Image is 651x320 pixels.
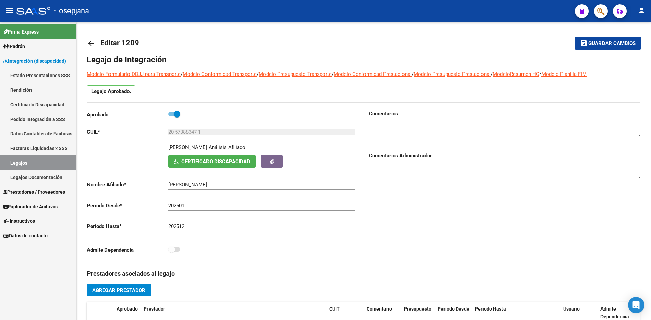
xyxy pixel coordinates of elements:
p: CUIL [87,128,168,136]
span: Admite Dependencia [600,306,629,319]
span: Presupuesto [404,306,431,312]
h3: Prestadores asociados al legajo [87,269,640,278]
mat-icon: save [580,39,588,47]
p: Periodo Desde [87,202,168,209]
span: Datos de contacto [3,232,48,239]
mat-icon: arrow_back [87,39,95,47]
h1: Legajo de Integración [87,54,640,65]
button: Guardar cambios [575,37,641,49]
span: Padrón [3,43,25,50]
a: Modelo Conformidad Transporte [183,71,257,77]
p: Periodo Hasta [87,222,168,230]
span: Periodo Desde [438,306,469,312]
span: Certificado Discapacidad [181,158,250,165]
span: Explorador de Archivos [3,203,58,210]
p: Nombre Afiliado [87,181,168,188]
a: Modelo Formulario DDJJ para Transporte [87,71,181,77]
span: Firma Express [3,28,39,36]
p: Admite Dependencia [87,246,168,254]
span: Usuario [563,306,580,312]
button: Agregar Prestador [87,284,151,296]
span: Guardar cambios [588,41,636,47]
a: ModeloResumen HC [493,71,539,77]
span: Aprobado [117,306,138,312]
span: Prestador [144,306,165,312]
mat-icon: person [637,6,646,15]
span: Instructivos [3,217,35,225]
a: Modelo Presupuesto Transporte [259,71,332,77]
mat-icon: menu [5,6,14,15]
span: Agregar Prestador [92,287,145,293]
div: Open Intercom Messenger [628,297,644,313]
a: Modelo Presupuesto Prestacional [414,71,491,77]
div: Análisis Afiliado [209,144,245,151]
span: CUIT [329,306,340,312]
h3: Comentarios Administrador [369,152,640,159]
p: Legajo Aprobado. [87,85,135,98]
button: Certificado Discapacidad [168,155,256,168]
span: Prestadores / Proveedores [3,188,65,196]
span: Periodo Hasta [475,306,506,312]
h3: Comentarios [369,110,640,118]
span: Integración (discapacidad) [3,57,66,65]
p: Aprobado [87,111,168,119]
a: Modelo Conformidad Prestacional [334,71,412,77]
span: Editar 1209 [100,39,139,47]
p: [PERSON_NAME] [168,144,207,151]
a: Modelo Planilla FIM [541,71,587,77]
span: Comentario [367,306,392,312]
span: - osepjana [54,3,89,18]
